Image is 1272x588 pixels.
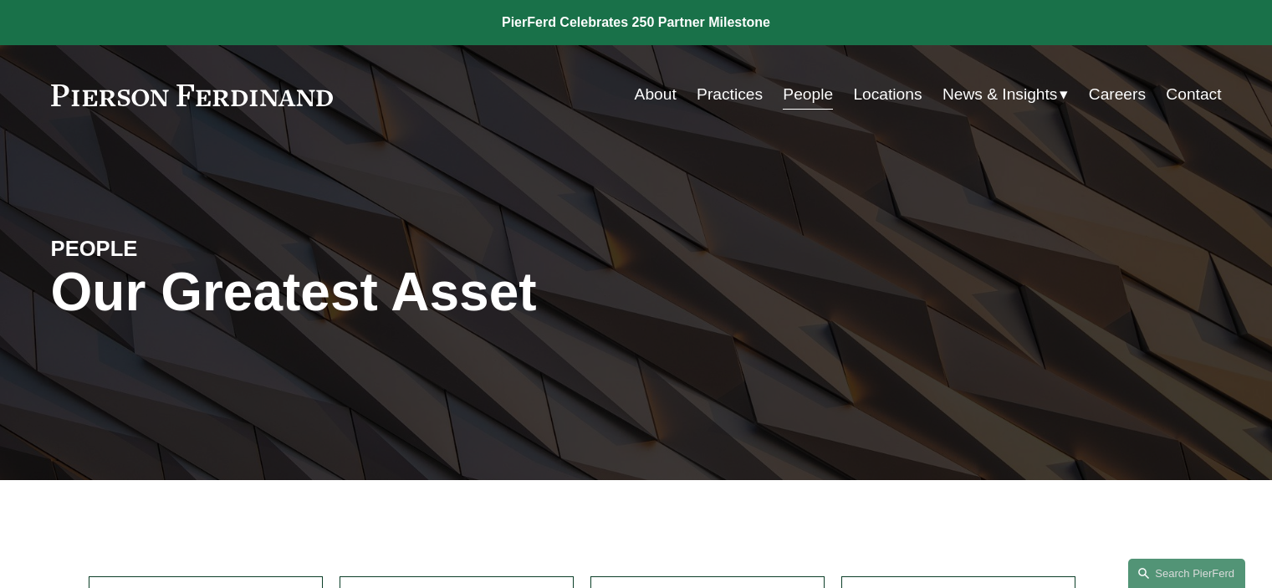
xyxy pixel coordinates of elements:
[853,79,922,110] a: Locations
[1166,79,1221,110] a: Contact
[51,235,344,262] h4: PEOPLE
[51,262,831,323] h1: Our Greatest Asset
[783,79,833,110] a: People
[943,79,1069,110] a: folder dropdown
[1128,559,1245,588] a: Search this site
[635,79,677,110] a: About
[1089,79,1146,110] a: Careers
[943,80,1058,110] span: News & Insights
[697,79,763,110] a: Practices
